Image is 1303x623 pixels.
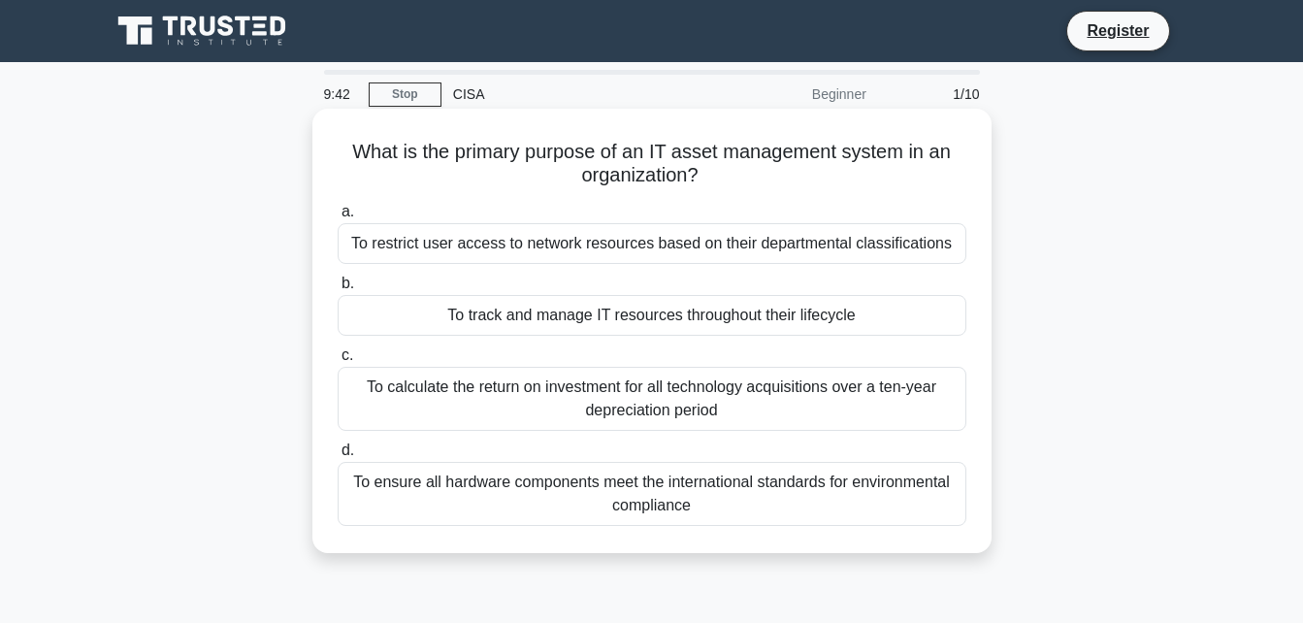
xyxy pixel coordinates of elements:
[338,295,966,336] div: To track and manage IT resources throughout their lifecycle
[342,442,354,458] span: d.
[441,75,708,114] div: CISA
[338,367,966,431] div: To calculate the return on investment for all technology acquisitions over a ten-year depreciatio...
[369,82,441,107] a: Stop
[336,140,968,188] h5: What is the primary purpose of an IT asset management system in an organization?
[312,75,369,114] div: 9:42
[342,203,354,219] span: a.
[338,462,966,526] div: To ensure all hardware components meet the international standards for environmental compliance
[708,75,878,114] div: Beginner
[342,346,353,363] span: c.
[878,75,992,114] div: 1/10
[342,275,354,291] span: b.
[1075,18,1160,43] a: Register
[338,223,966,264] div: To restrict user access to network resources based on their departmental classifications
